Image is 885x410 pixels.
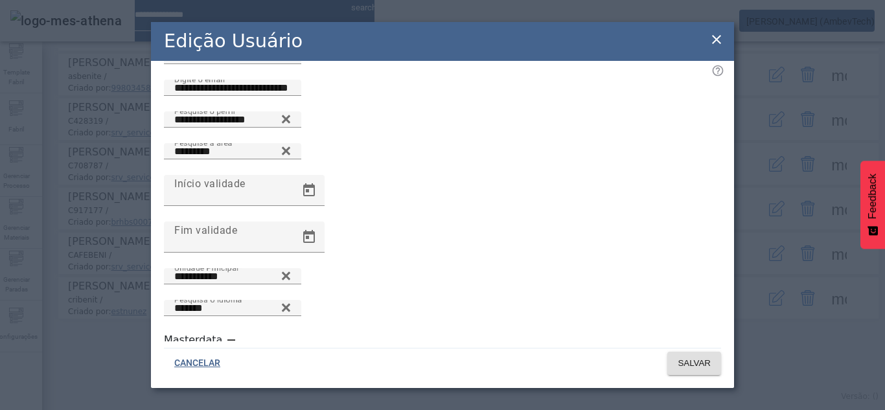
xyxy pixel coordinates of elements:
[293,222,325,253] button: Open calendar
[174,138,233,147] mat-label: Pesquise a área
[174,295,242,304] mat-label: Pesquisa o idioma
[174,112,291,128] input: Number
[164,27,303,55] h2: Edição Usuário
[174,144,291,159] input: Number
[860,161,885,249] button: Feedback - Mostrar pesquisa
[293,175,325,206] button: Open calendar
[164,352,231,375] button: CANCELAR
[174,357,220,370] span: CANCELAR
[867,174,879,219] span: Feedback
[174,269,291,284] input: Number
[174,301,291,316] input: Number
[667,352,721,375] button: SALVAR
[678,357,711,370] span: SALVAR
[174,177,246,189] mat-label: Início validade
[174,74,225,84] mat-label: Digite o email
[174,106,235,115] mat-label: Pesquise o perfil
[174,223,237,236] mat-label: Fim validade
[164,332,225,348] label: Masterdata
[174,263,238,272] mat-label: Unidade Principal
